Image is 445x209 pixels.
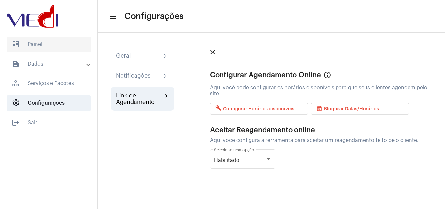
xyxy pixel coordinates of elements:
span: Configurações [7,95,91,111]
div: Link de Agendamento [116,92,163,105]
button: Info [321,68,334,82]
mat-expansion-panel-header: sidenav iconDados [4,56,97,72]
button: Bloquear Datas/Horários [311,103,409,115]
img: d3a1b5fa-500b-b90f-5a1c-719c20e9830b.png [5,3,60,29]
span: Painel [7,37,91,52]
mat-icon: event_busy [316,106,324,113]
mat-icon: chevron_right [161,72,169,80]
mat-icon: sidenav icon [12,60,20,68]
div: Aqui você pode configurar os horários disponíveis para que seus clientes agendem pelo site. [210,85,432,97]
mat-icon: build [215,105,223,113]
span: sidenav icon [12,99,20,107]
span: Configurações [124,11,184,22]
mat-icon: chevron_right [163,92,169,100]
span: Habilitado [214,158,239,163]
mat-icon: chevron_right [161,52,169,60]
span: sidenav icon [12,80,20,87]
mat-icon: close [209,48,217,56]
button: Configurar Horários disponíveis [210,103,308,115]
div: Geral [116,52,131,60]
div: Aceitar Reagendamento online [210,126,432,134]
span: Configurar Horários disponíveis [215,107,294,111]
span: Sair [7,115,91,130]
mat-icon: sidenav icon [12,119,20,127]
mat-icon: Info [323,71,331,79]
div: Notificações [116,72,151,80]
div: Configurar Agendamento Online [210,71,321,79]
span: Serviços e Pacotes [7,76,91,91]
mat-icon: sidenav icon [109,13,116,21]
div: Aqui você configura a ferramenta para aceitar um reagendamento feito pelo cliente. [210,137,432,143]
span: sidenav icon [12,40,20,48]
mat-panel-title: Dados [12,60,87,68]
span: Bloquear Datas/Horários [316,107,379,111]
